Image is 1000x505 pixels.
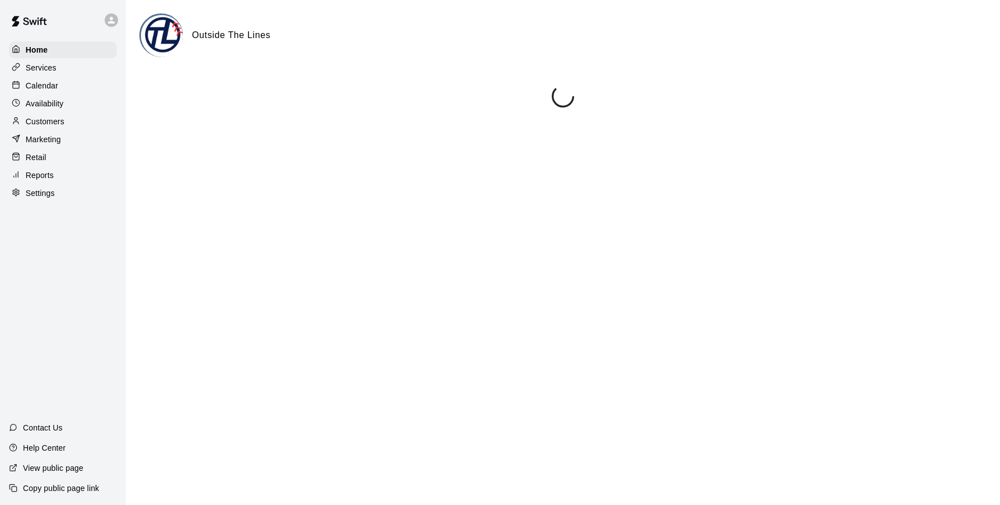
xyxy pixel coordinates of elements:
p: Settings [26,188,55,199]
p: Calendar [26,80,58,91]
img: Outside The Lines logo [141,15,183,57]
a: Availability [9,95,117,112]
h6: Outside The Lines [192,28,270,43]
a: Retail [9,149,117,166]
a: Reports [9,167,117,184]
a: Calendar [9,77,117,94]
a: Marketing [9,131,117,148]
p: Contact Us [23,422,63,433]
p: View public page [23,462,83,474]
p: Services [26,62,57,73]
p: Home [26,44,48,55]
a: Settings [9,185,117,202]
p: Marketing [26,134,61,145]
p: Help Center [23,442,65,453]
a: Home [9,41,117,58]
p: Retail [26,152,46,163]
p: Reports [26,170,54,181]
p: Availability [26,98,64,109]
a: Services [9,59,117,76]
p: Copy public page link [23,483,99,494]
a: Customers [9,113,117,130]
p: Customers [26,116,64,127]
